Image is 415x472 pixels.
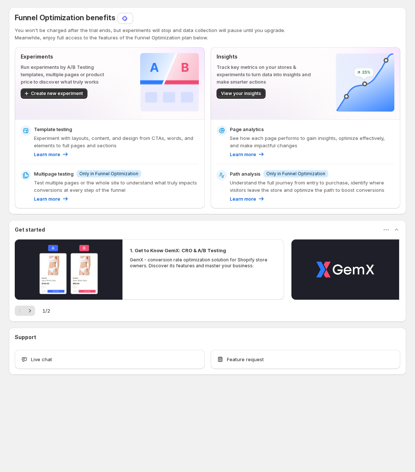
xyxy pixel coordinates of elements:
[230,151,265,158] a: Learn more
[15,13,115,22] span: Funnel Optimization benefits
[34,126,72,133] p: Template testing
[227,356,264,363] span: Feature request
[130,247,226,254] h2: 1. Get to Know GemX: CRO & A/B Testing
[15,27,400,34] p: You won't be charged after the trial ends, but experiments will stop and data collection will pau...
[34,179,199,194] p: Test multiple pages or the whole site to understand what truly impacts conversions at every step ...
[217,88,266,99] button: View your insights
[217,53,312,60] p: Insights
[42,307,50,314] span: 1 / 2
[15,334,36,341] h3: Support
[31,356,52,363] span: Live chat
[31,91,83,96] span: Create new experiment
[336,53,394,112] img: Insights
[230,151,256,158] p: Learn more
[21,63,117,85] p: Run experiments by A/B Testing templates, multiple pages or product price to discover what truly ...
[15,306,35,316] nav: Pagination
[230,134,395,149] p: See how each page performs to gain insights, optimize effectively, and make impactful changes
[217,63,312,85] p: Track key metrics on your stores & experiments to turn data into insights and make smarter actions
[130,257,277,269] p: GemX - conversion rate optimization solution for Shopify store owners. Discover its features and ...
[34,195,69,202] a: Learn more
[15,239,122,300] button: Play video
[230,126,264,133] p: Page analytics
[266,171,325,177] span: Only in Funnel Optimization
[15,34,400,41] p: Meanwhile, enjoy full access to the features of the Funnel Optimization plan below.
[34,151,60,158] p: Learn more
[230,195,256,202] p: Learn more
[140,53,199,112] img: Experiments
[15,226,45,233] h3: Get started
[230,179,395,194] p: Understand the full journey from entry to purchase, identify where visitors leave the store and o...
[21,53,117,60] p: Experiments
[291,239,399,300] button: Play video
[34,134,199,149] p: Experiment with layouts, content, and design from CTAs, words, and elements to full pages and sec...
[230,195,265,202] a: Learn more
[221,91,261,96] span: View your insights
[79,171,138,177] span: Only in Funnel Optimization
[21,88,87,99] button: Create new experiment
[34,170,73,177] p: Multipage testing
[34,195,60,202] p: Learn more
[25,306,35,316] button: Next
[230,170,260,177] p: Path analysis
[34,151,69,158] a: Learn more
